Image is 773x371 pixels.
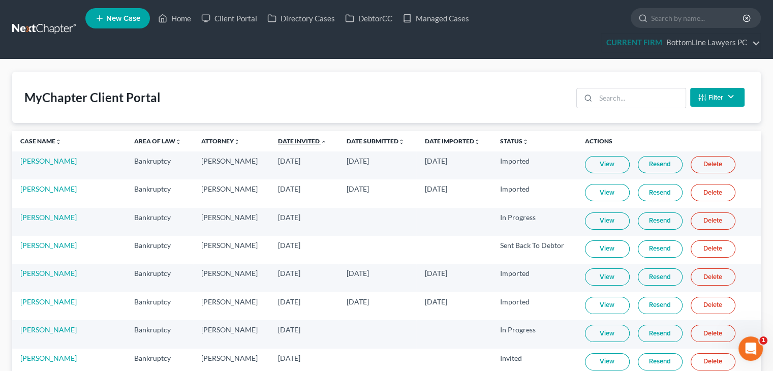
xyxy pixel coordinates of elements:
[691,325,735,342] a: Delete
[126,179,193,207] td: Bankruptcy
[398,139,405,145] i: unfold_more
[585,297,630,314] a: View
[638,212,683,230] a: Resend
[424,184,447,193] span: [DATE]
[134,137,181,145] a: Area of Lawunfold_more
[347,269,369,277] span: [DATE]
[691,268,735,286] a: Delete
[20,241,77,250] a: [PERSON_NAME]
[492,151,576,179] td: Imported
[278,269,300,277] span: [DATE]
[196,9,262,27] a: Client Portal
[638,297,683,314] a: Resend
[738,336,763,361] iframe: Intercom live chat
[321,139,327,145] i: expand_less
[347,157,369,165] span: [DATE]
[691,353,735,370] a: Delete
[638,240,683,258] a: Resend
[20,213,77,222] a: [PERSON_NAME]
[397,9,474,27] a: Managed Cases
[577,131,761,151] th: Actions
[492,292,576,320] td: Imported
[278,157,300,165] span: [DATE]
[126,151,193,179] td: Bankruptcy
[20,184,77,193] a: [PERSON_NAME]
[193,151,270,179] td: [PERSON_NAME]
[492,208,576,236] td: In Progress
[492,264,576,292] td: Imported
[691,184,735,201] a: Delete
[126,292,193,320] td: Bankruptcy
[106,15,140,22] span: New Case
[278,241,300,250] span: [DATE]
[691,212,735,230] a: Delete
[585,156,630,173] a: View
[193,292,270,320] td: [PERSON_NAME]
[20,157,77,165] a: [PERSON_NAME]
[20,354,77,362] a: [PERSON_NAME]
[126,320,193,348] td: Bankruptcy
[193,320,270,348] td: [PERSON_NAME]
[759,336,767,345] span: 1
[193,179,270,207] td: [PERSON_NAME]
[347,184,369,193] span: [DATE]
[126,236,193,264] td: Bankruptcy
[278,297,300,306] span: [DATE]
[638,353,683,370] a: Resend
[492,320,576,348] td: In Progress
[262,9,340,27] a: Directory Cases
[585,212,630,230] a: View
[126,208,193,236] td: Bankruptcy
[20,325,77,334] a: [PERSON_NAME]
[585,240,630,258] a: View
[424,157,447,165] span: [DATE]
[278,354,300,362] span: [DATE]
[606,38,662,47] strong: CURRENT FIRM
[278,325,300,334] span: [DATE]
[638,156,683,173] a: Resend
[500,137,529,145] a: Statusunfold_more
[585,268,630,286] a: View
[651,9,744,27] input: Search by name...
[690,88,745,107] button: Filter
[424,137,480,145] a: Date Importedunfold_more
[24,89,161,106] div: MyChapter Client Portal
[585,353,630,370] a: View
[347,137,405,145] a: Date Submittedunfold_more
[234,139,240,145] i: unfold_more
[278,184,300,193] span: [DATE]
[193,236,270,264] td: [PERSON_NAME]
[585,325,630,342] a: View
[596,88,686,108] input: Search...
[638,268,683,286] a: Resend
[20,269,77,277] a: [PERSON_NAME]
[347,297,369,306] span: [DATE]
[340,9,397,27] a: DebtorCC
[126,264,193,292] td: Bankruptcy
[691,240,735,258] a: Delete
[585,184,630,201] a: View
[424,269,447,277] span: [DATE]
[638,325,683,342] a: Resend
[522,139,529,145] i: unfold_more
[201,137,240,145] a: Attorneyunfold_more
[278,137,327,145] a: Date Invited expand_less
[424,297,447,306] span: [DATE]
[175,139,181,145] i: unfold_more
[55,139,61,145] i: unfold_more
[691,297,735,314] a: Delete
[492,179,576,207] td: Imported
[601,34,760,52] a: CURRENT FIRMBottomLine Lawyers PC
[193,208,270,236] td: [PERSON_NAME]
[153,9,196,27] a: Home
[20,297,77,306] a: [PERSON_NAME]
[193,264,270,292] td: [PERSON_NAME]
[492,236,576,264] td: Sent Back To Debtor
[474,139,480,145] i: unfold_more
[278,213,300,222] span: [DATE]
[691,156,735,173] a: Delete
[638,184,683,201] a: Resend
[20,137,61,145] a: Case Nameunfold_more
